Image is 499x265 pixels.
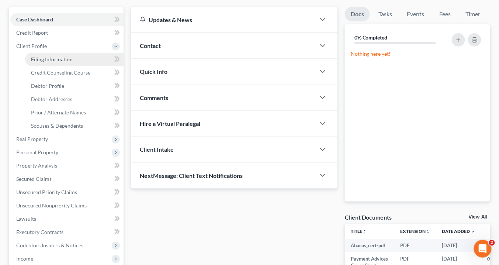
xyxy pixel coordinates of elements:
span: Client Profile [16,43,47,49]
a: Titleunfold_more [351,228,367,234]
span: Executory Contracts [16,229,63,235]
span: Secured Claims [16,176,52,182]
span: Prior / Alternate Names [31,109,86,116]
span: Comments [140,94,168,101]
td: PDF [394,239,436,252]
a: Secured Claims [10,172,124,186]
span: Unsecured Nonpriority Claims [16,202,87,209]
span: Personal Property [16,149,58,155]
span: Spouses & Dependents [31,123,83,129]
div: Updates & News [140,16,306,24]
span: Credit Report [16,30,48,36]
a: Fees [433,7,457,21]
span: Hire a Virtual Paralegal [140,120,200,127]
span: Case Dashboard [16,16,53,23]
span: 2 [489,240,495,246]
a: Events [401,7,430,21]
a: Case Dashboard [10,13,124,26]
span: Credit Counseling Course [31,69,90,76]
span: Contact [140,42,161,49]
span: Income [16,255,33,262]
a: Docs [345,7,370,21]
i: expand_more [471,230,475,234]
div: Client Documents [345,213,392,221]
span: Debtor Profile [31,83,64,89]
a: Tasks [373,7,398,21]
span: Codebtors Insiders & Notices [16,242,83,248]
i: unfold_more [426,230,430,234]
a: View All [469,214,487,220]
a: Credit Report [10,26,124,39]
iframe: Intercom live chat [474,240,492,258]
a: Executory Contracts [10,226,124,239]
a: Date Added expand_more [442,228,475,234]
td: [DATE] [436,239,481,252]
p: Nothing here yet! [351,50,484,58]
span: Real Property [16,136,48,142]
a: Spouses & Dependents [25,119,124,132]
span: NextMessage: Client Text Notifications [140,172,243,179]
span: Client Intake [140,146,174,153]
a: Unsecured Priority Claims [10,186,124,199]
a: Timer [460,7,486,21]
span: Filing Information [31,56,73,62]
a: Lawsuits [10,212,124,226]
a: Credit Counseling Course [25,66,124,79]
a: Property Analysis [10,159,124,172]
span: Unsecured Priority Claims [16,189,77,195]
span: Debtor Addresses [31,96,72,102]
strong: 0% Completed [354,34,388,41]
a: Unsecured Nonpriority Claims [10,199,124,212]
a: Extensionunfold_more [400,228,430,234]
span: Property Analysis [16,162,57,169]
a: Debtor Profile [25,79,124,93]
i: unfold_more [362,230,367,234]
a: Filing Information [25,53,124,66]
span: Lawsuits [16,216,36,222]
a: Debtor Addresses [25,93,124,106]
td: Abacus_cert-pdf [345,239,394,252]
span: Quick Info [140,68,167,75]
a: Prior / Alternate Names [25,106,124,119]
